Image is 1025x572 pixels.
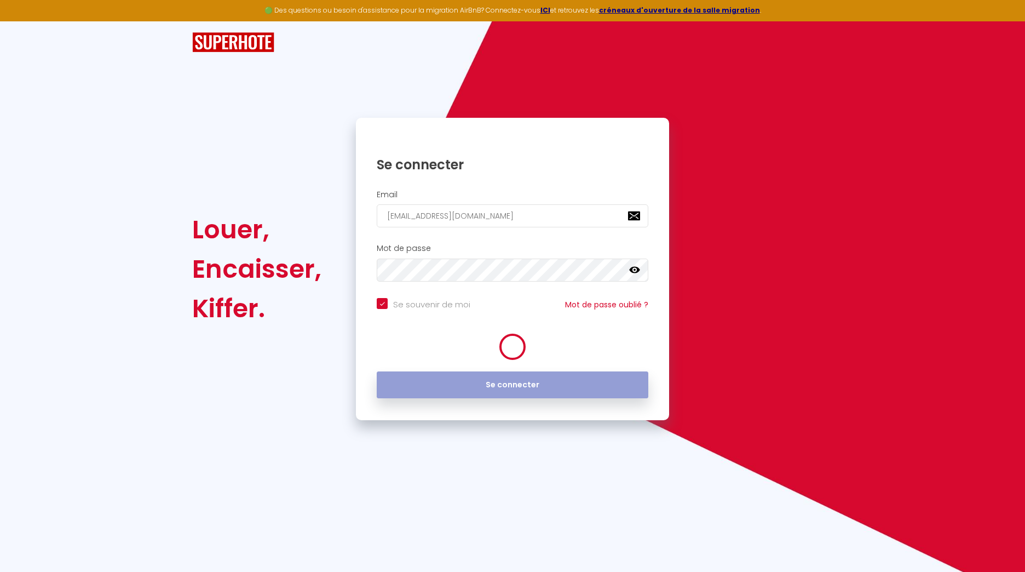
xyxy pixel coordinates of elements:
[377,156,648,173] h1: Se connecter
[599,5,760,15] a: créneaux d'ouverture de la salle migration
[377,244,648,253] h2: Mot de passe
[192,249,321,289] div: Encaisser,
[192,32,274,53] img: SuperHote logo
[540,5,550,15] a: ICI
[192,289,321,328] div: Kiffer.
[377,204,648,227] input: Ton Email
[377,371,648,399] button: Se connecter
[192,210,321,249] div: Louer,
[377,190,648,199] h2: Email
[565,299,648,310] a: Mot de passe oublié ?
[9,4,42,37] button: Ouvrir le widget de chat LiveChat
